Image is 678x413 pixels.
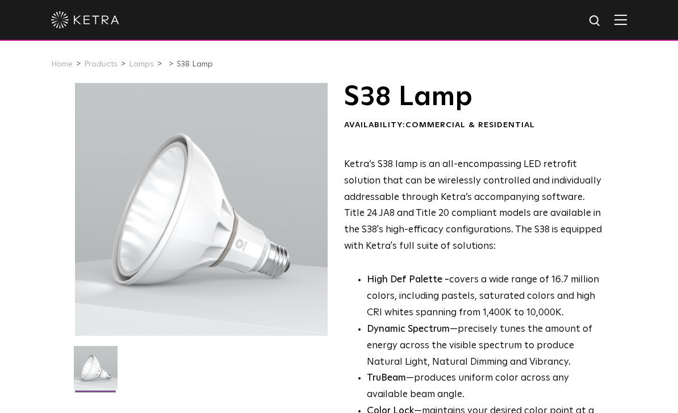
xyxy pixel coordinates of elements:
img: S38-Lamp-Edison-2021-Web-Square [74,346,118,398]
p: Ketra’s S38 lamp is an all-encompassing LED retrofit solution that can be wirelessly controlled a... [344,157,602,255]
h1: S38 Lamp [344,83,602,111]
a: Lamps [129,60,154,68]
li: —precisely tunes the amount of energy across the visible spectrum to produce Natural Light, Natur... [367,322,602,371]
li: —produces uniform color across any available beam angle. [367,370,602,403]
span: Commercial & Residential [405,121,535,129]
strong: High Def Palette - [367,275,449,285]
a: Home [51,60,73,68]
strong: TruBeam [367,373,406,383]
div: Availability: [344,120,602,131]
img: search icon [588,14,602,28]
strong: Dynamic Spectrum [367,324,450,334]
a: Products [84,60,118,68]
a: S38 Lamp [177,60,213,68]
img: Hamburger%20Nav.svg [614,14,627,25]
img: ketra-logo-2019-white [51,11,119,28]
p: covers a wide range of 16.7 million colors, including pastels, saturated colors and high CRI whit... [367,272,602,322]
